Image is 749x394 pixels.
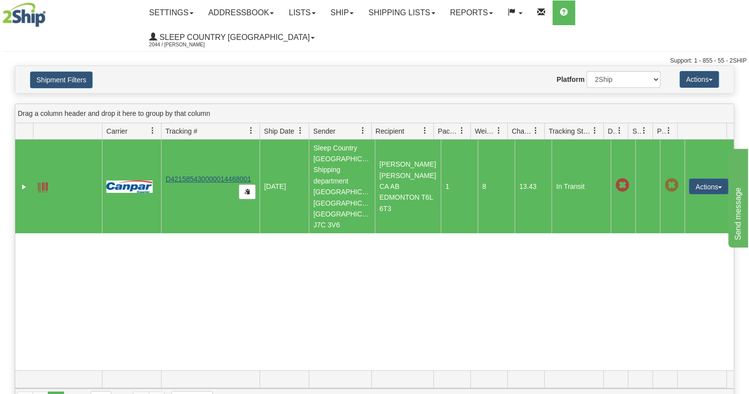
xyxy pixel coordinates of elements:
[239,184,256,199] button: Copy to clipboard
[38,178,48,194] a: Label
[313,126,335,136] span: Sender
[726,146,748,247] iframe: chat widget
[417,122,433,139] a: Recipient filter column settings
[355,122,371,139] a: Sender filter column settings
[657,126,665,136] span: Pickup Status
[680,71,719,88] button: Actions
[611,122,628,139] a: Delivery Status filter column settings
[512,126,532,136] span: Charge
[2,2,46,27] img: logo2044.jpg
[281,0,323,25] a: Lists
[478,140,515,233] td: 8
[2,57,747,65] div: Support: 1 - 855 - 55 - 2SHIP
[323,0,361,25] a: Ship
[15,104,734,123] div: grid grouping header
[454,122,470,139] a: Packages filter column settings
[556,74,585,84] label: Platform
[7,6,91,18] div: Send message
[586,122,603,139] a: Tracking Status filter column settings
[142,25,322,50] a: Sleep Country [GEOGRAPHIC_DATA] 2044 / [PERSON_NAME]
[30,72,93,88] button: Shipment Filters
[260,140,309,233] td: [DATE]
[165,175,251,183] a: D421585430000014468001
[664,179,678,192] span: Pickup Not Assigned
[689,179,728,194] button: Actions
[527,122,544,139] a: Charge filter column settings
[292,122,309,139] a: Ship Date filter column settings
[243,122,260,139] a: Tracking # filter column settings
[632,126,641,136] span: Shipment Issues
[309,140,375,233] td: Sleep Country [GEOGRAPHIC_DATA] Shipping department [GEOGRAPHIC_DATA] [GEOGRAPHIC_DATA] [GEOGRAPH...
[636,122,652,139] a: Shipment Issues filter column settings
[106,126,128,136] span: Carrier
[19,182,29,192] a: Expand
[361,0,442,25] a: Shipping lists
[660,122,677,139] a: Pickup Status filter column settings
[441,140,478,233] td: 1
[552,140,611,233] td: In Transit
[443,0,500,25] a: Reports
[615,179,629,192] span: Late
[608,126,616,136] span: Delivery Status
[142,0,201,25] a: Settings
[165,126,197,136] span: Tracking #
[157,33,310,41] span: Sleep Country [GEOGRAPHIC_DATA]
[475,126,495,136] span: Weight
[438,126,458,136] span: Packages
[144,122,161,139] a: Carrier filter column settings
[376,126,404,136] span: Recipient
[375,140,441,233] td: [PERSON_NAME] [PERSON_NAME] CA AB EDMONTON T6L 6T3
[106,180,153,193] img: 14 - Canpar
[201,0,282,25] a: Addressbook
[264,126,294,136] span: Ship Date
[490,122,507,139] a: Weight filter column settings
[515,140,552,233] td: 13.43
[149,40,223,50] span: 2044 / [PERSON_NAME]
[549,126,591,136] span: Tracking Status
